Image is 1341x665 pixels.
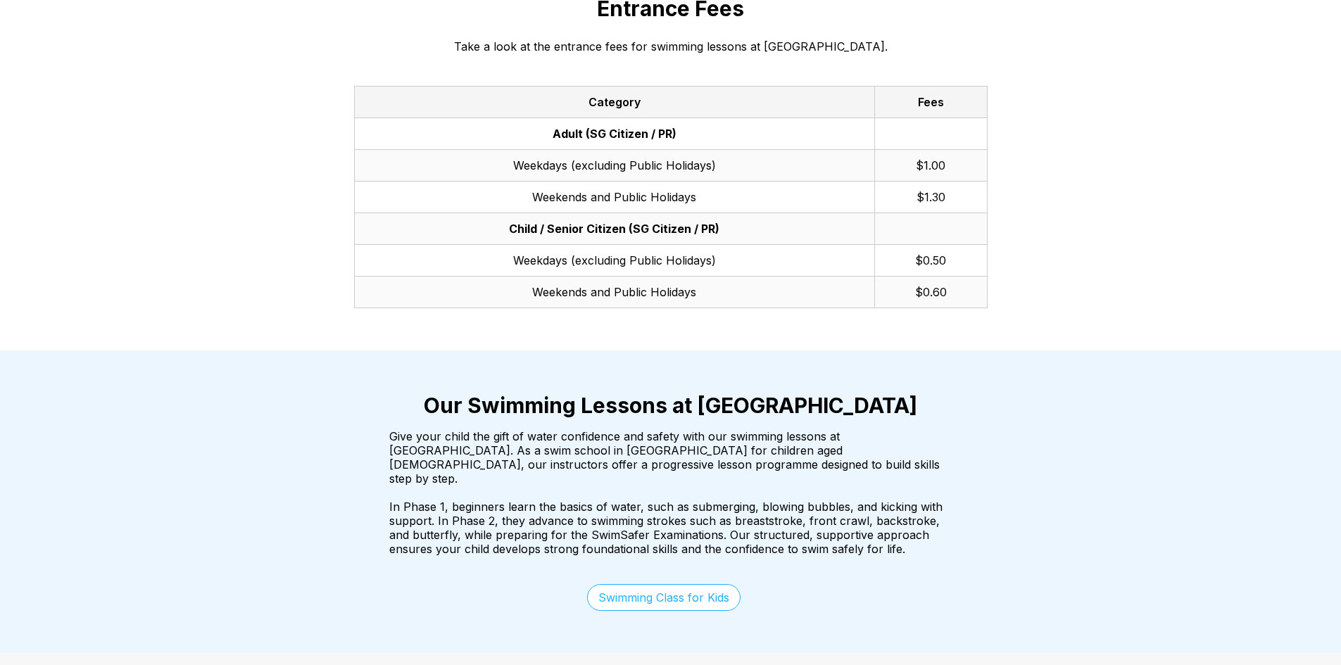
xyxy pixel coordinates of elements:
th: Fees [874,86,987,118]
a: Swimming Class for Kids [587,584,741,611]
td: Weekdays (excluding Public Holidays) [354,149,874,181]
div: Give your child the gift of water confidence and safety with our swimming lessons at [GEOGRAPHIC_... [389,429,952,570]
td: Weekends and Public Holidays [354,276,874,308]
div: Take a look at the entrance fees for swimming lessons at [GEOGRAPHIC_DATA]. [389,32,952,61]
strong: Child / Senior Citizen (SG Citizen / PR) [509,222,719,236]
td: Weekdays (excluding Public Holidays) [354,244,874,276]
td: $0.60 [874,276,987,308]
td: $1.00 [874,149,987,181]
td: Weekends and Public Holidays [354,181,874,213]
td: $1.30 [874,181,987,213]
td: $0.50 [874,244,987,276]
strong: Adult (SG Citizen / PR) [553,127,676,141]
h2: Our Swimming Lessons at [GEOGRAPHIC_DATA] [164,393,1178,418]
th: Category [354,86,874,118]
